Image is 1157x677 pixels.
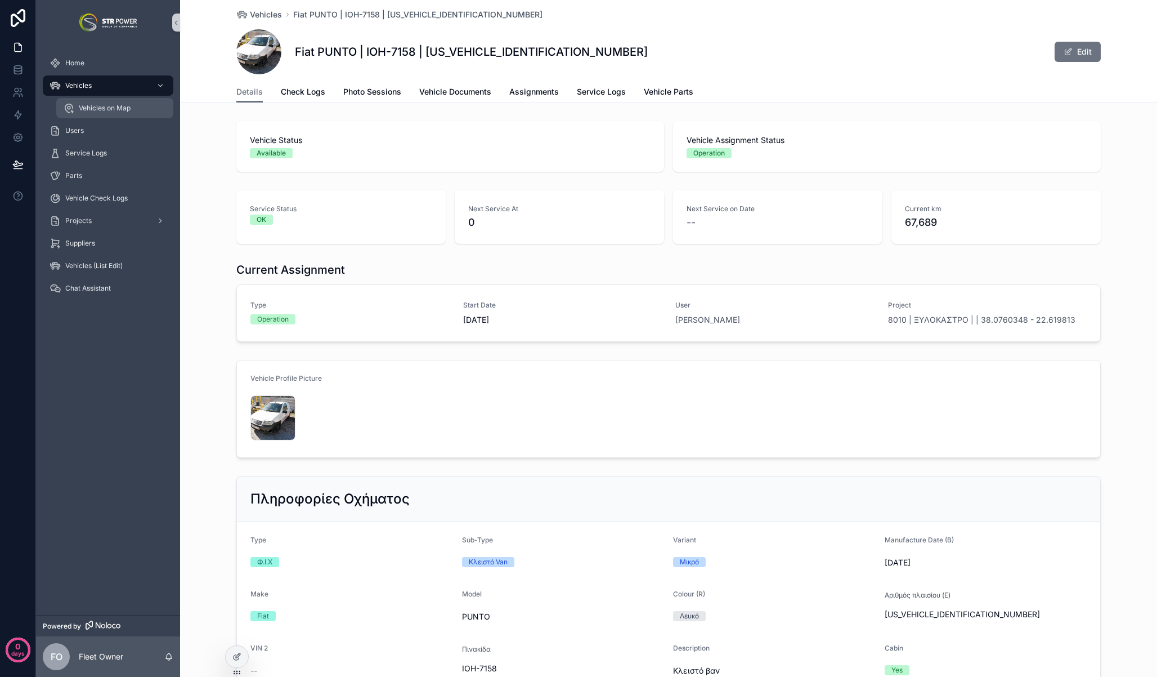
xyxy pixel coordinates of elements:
span: Vehicle Check Logs [65,194,128,203]
a: Assignments [509,82,559,104]
span: Next Service on Date [687,204,755,213]
span: Cabin [885,644,903,652]
span: Project [888,301,1087,310]
a: Service Logs [577,82,626,104]
img: App logo [79,14,137,32]
a: Parts [43,166,173,186]
a: TypeOperationStart Date[DATE]User[PERSON_NAME]Project8010 | ΞΥΛΟΚΑΣΤΡΟ | | 38.0760348 - 22.619813 [237,285,1100,341]
span: [DATE] [463,314,662,326]
span: Vehicle Profile Picture [250,374,322,382]
a: Vehicles on Map [56,98,173,118]
span: Home [65,59,84,68]
span: PUNTO [462,611,665,622]
a: Suppliers [43,233,173,253]
span: Check Logs [281,86,325,97]
div: Operation [693,148,725,158]
a: Users [43,121,173,141]
span: Service Logs [577,86,626,97]
div: Operation [257,314,289,324]
button: Edit [1055,42,1101,62]
span: Users [65,126,84,135]
span: Details [236,86,263,97]
span: Chat Assistant [65,284,111,293]
div: Available [257,148,286,158]
span: Next Service At [468,204,518,213]
h2: Πληροφορίες Οχήματος [250,490,410,508]
span: 0 [468,215,651,230]
span: Vehicles (List Edit) [65,261,123,270]
a: [PERSON_NAME] [675,314,740,326]
a: Photo Sessions [343,82,401,104]
span: Vehicle Status [250,135,651,146]
span: Projects [65,216,92,225]
span: User [675,301,875,310]
div: Fiat [257,611,269,621]
p: days [11,645,25,661]
span: Current km [905,204,941,213]
a: Fiat PUNTO | IOH-7158 | [US_VEHICLE_IDENTIFICATION_NUMBER] [293,9,542,20]
a: Vehicle Check Logs [43,188,173,208]
h1: Fiat PUNTO | IOH-7158 | [US_VEHICLE_IDENTIFICATION_NUMBER] [295,44,648,60]
span: Vehicles on Map [79,104,131,113]
span: Vehicle Documents [419,86,491,97]
span: Photo Sessions [343,86,401,97]
a: Vehicle Documents [419,82,491,104]
span: IOH-7158 [462,663,665,674]
span: Sub-Type [462,536,493,544]
a: Vehicle Parts [644,82,693,104]
a: Vehicles (List Edit) [43,256,173,276]
span: Vehicles [65,81,92,90]
a: Home [43,53,173,73]
a: Vehicles [43,75,173,96]
span: Vehicle Parts [644,86,693,97]
a: Check Logs [281,82,325,104]
span: -- [687,215,696,230]
span: Make [250,590,268,598]
span: Type [250,536,266,544]
div: Μικρό [680,557,699,567]
span: Vehicles [250,9,282,20]
span: Πινακίδα [462,645,491,654]
span: Model [462,590,482,598]
span: Manufacture Date (B) [885,536,954,544]
p: Fleet Owner [79,651,123,662]
div: Φ.Ι.Χ [257,557,272,567]
div: Κλειστό Van [469,557,508,567]
span: Service Logs [65,149,107,158]
a: 8010 | ΞΥΛΟΚΑΣΤΡΟ | | 38.0760348 - 22.619813 [888,314,1075,326]
span: Service Status [250,204,297,213]
span: -- [250,665,257,676]
span: Colour (R) [673,590,705,598]
span: VIN 2 [250,644,268,652]
a: Projects [43,211,173,231]
p: 0 [15,641,20,652]
a: Powered by [36,616,180,636]
div: scrollable content [36,45,180,313]
span: Start Date [463,301,662,310]
span: Parts [65,171,82,180]
span: Description [673,644,710,652]
div: Λευκό [680,611,699,621]
span: Suppliers [65,239,95,248]
span: Αριθμός πλαισίου (E) [885,591,950,600]
a: Chat Assistant [43,278,173,299]
span: Powered by [43,622,81,631]
h1: Current Assignment [236,262,345,278]
span: Variant [673,536,696,544]
span: 67,689 [905,215,1087,230]
span: Assignments [509,86,559,97]
div: OK [257,215,266,225]
a: Vehicles [236,9,282,20]
div: Yes [891,665,903,675]
span: Κλειστό βαν [673,665,876,676]
span: [US_VEHICLE_IDENTIFICATION_NUMBER] [885,609,1087,620]
span: Vehicle Assignment Status [687,135,1087,146]
span: [DATE] [885,557,1087,568]
a: Details [236,82,263,103]
span: Type [250,301,450,310]
a: Service Logs [43,143,173,163]
span: FO [51,650,62,663]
